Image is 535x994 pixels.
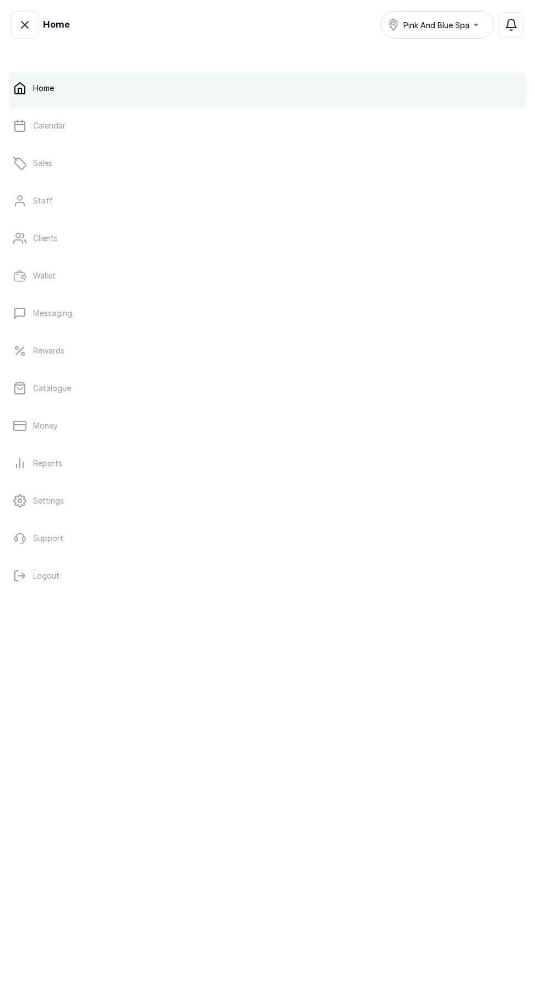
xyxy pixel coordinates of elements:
a: Support [9,523,526,554]
p: Support [33,533,63,544]
p: Settings [33,495,64,506]
h1: Home [43,18,69,31]
p: Calendar [33,120,66,131]
button: Pink And Blue Spa [381,11,494,39]
a: Money [9,410,526,441]
p: Money [33,420,58,431]
a: Settings [9,485,526,516]
p: Messaging [33,308,72,319]
p: Home [33,83,54,94]
p: Staff [33,195,53,206]
p: Rewards [33,345,64,356]
p: Logout [33,570,60,581]
a: Messaging [9,298,526,329]
a: Clients [9,223,526,254]
p: Catalogue [33,383,71,394]
a: Home [9,73,526,104]
a: Staff [9,185,526,216]
p: Sales [33,158,52,169]
a: Rewards [9,335,526,366]
p: Reports [33,458,62,469]
a: Wallet [9,260,526,291]
p: Clients [33,233,58,244]
a: Catalogue [9,373,526,404]
span: Pink And Blue Spa [403,19,469,31]
a: Reports [9,448,526,479]
p: Wallet [33,270,56,281]
a: Calendar [9,110,526,141]
a: Sales [9,148,526,179]
button: Logout [9,560,526,591]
